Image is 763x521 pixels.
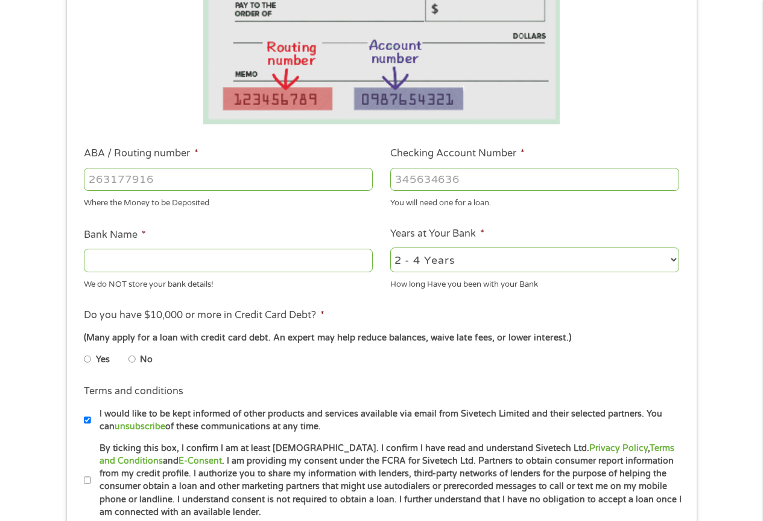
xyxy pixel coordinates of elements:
[84,385,183,398] label: Terms and conditions
[100,443,674,466] a: Terms and Conditions
[84,229,146,241] label: Bank Name
[390,147,525,160] label: Checking Account Number
[390,274,679,290] div: How long Have you been with your Bank
[390,168,679,191] input: 345634636
[84,331,679,345] div: (Many apply for a loan with credit card debt. An expert may help reduce balances, waive late fees...
[96,353,110,366] label: Yes
[84,193,373,209] div: Where the Money to be Deposited
[91,442,683,519] label: By ticking this box, I confirm I am at least [DEMOGRAPHIC_DATA]. I confirm I have read and unders...
[84,168,373,191] input: 263177916
[84,147,198,160] label: ABA / Routing number
[84,274,373,290] div: We do NOT store your bank details!
[390,193,679,209] div: You will need one for a loan.
[589,443,648,453] a: Privacy Policy
[179,456,222,466] a: E-Consent
[140,353,153,366] label: No
[91,408,683,433] label: I would like to be kept informed of other products and services available via email from Sivetech...
[390,228,484,240] label: Years at Your Bank
[84,309,325,322] label: Do you have $10,000 or more in Credit Card Debt?
[115,421,165,432] a: unsubscribe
